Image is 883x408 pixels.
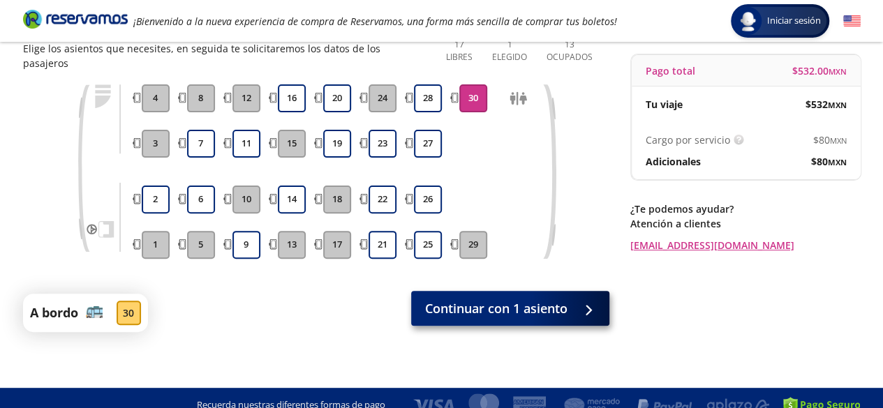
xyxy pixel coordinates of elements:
span: Iniciar sesión [762,14,826,28]
button: 2 [142,186,170,213]
p: Atención a clientes [630,216,861,231]
p: ¿Te podemos ayudar? [630,202,861,216]
button: 16 [278,84,306,112]
small: MXN [829,66,847,77]
button: 24 [369,84,396,112]
button: 11 [232,130,260,158]
p: Adicionales [646,154,701,169]
a: Brand Logo [23,8,128,33]
button: 6 [187,186,215,213]
button: 10 [232,186,260,213]
small: MXN [828,100,847,110]
button: 13 [278,231,306,259]
button: Continuar con 1 asiento [411,291,609,326]
button: 26 [414,186,442,213]
button: 12 [232,84,260,112]
button: 27 [414,130,442,158]
p: 17 Libres [440,38,479,63]
button: 5 [187,231,215,259]
a: [EMAIL_ADDRESS][DOMAIN_NAME] [630,238,861,252]
button: English [843,13,861,30]
span: Continuar con 1 asiento [425,299,567,318]
button: 15 [278,130,306,158]
button: 28 [414,84,442,112]
span: $ 80 [813,133,847,147]
span: $ 80 [811,154,847,169]
button: 8 [187,84,215,112]
button: 23 [369,130,396,158]
button: 7 [187,130,215,158]
p: Tu viaje [646,97,683,112]
i: Brand Logo [23,8,128,29]
div: 30 [117,301,141,325]
button: 29 [459,231,487,259]
button: 3 [142,130,170,158]
button: 14 [278,186,306,213]
em: ¡Bienvenido a la nueva experiencia de compra de Reservamos, una forma más sencilla de comprar tus... [133,15,617,28]
button: 22 [369,186,396,213]
p: Elige los asientos que necesites, en seguida te solicitaremos los datos de los pasajeros [23,41,426,70]
span: $ 532.00 [792,63,847,78]
p: Pago total [646,63,695,78]
small: MXN [828,157,847,167]
span: $ 532 [806,97,847,112]
button: 30 [459,84,487,112]
button: 19 [323,130,351,158]
p: 1 Elegido [489,38,530,63]
p: A bordo [30,303,78,322]
small: MXN [830,135,847,146]
button: 1 [142,231,170,259]
button: 20 [323,84,351,112]
button: 21 [369,231,396,259]
button: 17 [323,231,351,259]
p: 13 Ocupados [541,38,599,63]
p: Cargo por servicio [646,133,730,147]
iframe: Messagebird Livechat Widget [802,327,869,394]
button: 18 [323,186,351,213]
button: 4 [142,84,170,112]
button: 9 [232,231,260,259]
button: 25 [414,231,442,259]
